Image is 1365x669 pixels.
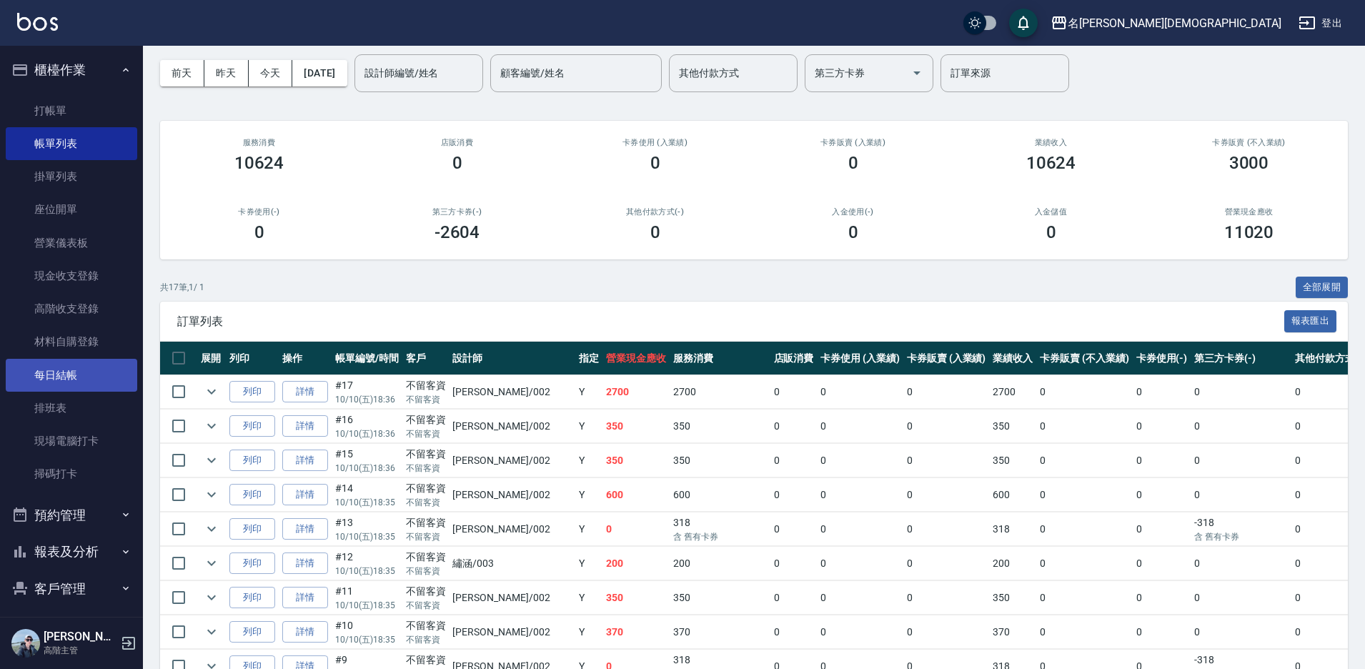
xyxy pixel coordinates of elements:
td: 0 [817,581,903,615]
td: Y [575,375,602,409]
th: 卡券販賣 (不入業績) [1036,342,1132,375]
a: 詳情 [282,621,328,643]
button: expand row [201,415,222,437]
p: 不留客資 [406,565,446,578]
td: 0 [1036,581,1132,615]
button: 全部展開 [1296,277,1349,299]
p: 不留客資 [406,496,446,509]
p: 10/10 (五) 18:35 [335,530,399,543]
td: 0 [1036,512,1132,546]
td: 2700 [989,375,1036,409]
td: 0 [602,512,670,546]
a: 每日結帳 [6,359,137,392]
td: -318 [1191,512,1291,546]
td: Y [575,547,602,580]
td: 350 [989,581,1036,615]
th: 卡券販賣 (入業績) [903,342,990,375]
td: 0 [1191,478,1291,512]
h3: 0 [650,222,660,242]
h2: 卡券販賣 (入業績) [771,138,935,147]
button: 前天 [160,60,204,86]
div: 不留客資 [406,550,446,565]
button: expand row [201,621,222,643]
button: expand row [201,587,222,608]
button: 列印 [229,621,275,643]
td: 0 [770,512,818,546]
button: 列印 [229,415,275,437]
th: 卡券使用(-) [1133,342,1191,375]
td: 0 [903,410,990,443]
td: Y [575,410,602,443]
div: 不留客資 [406,412,446,427]
div: 不留客資 [406,515,446,530]
td: 350 [602,444,670,477]
h2: 卡券使用 (入業績) [573,138,737,147]
h3: 0 [650,153,660,173]
td: [PERSON_NAME] /002 [449,615,575,649]
a: 打帳單 [6,94,137,127]
td: 0 [1036,547,1132,580]
td: 0 [1133,444,1191,477]
td: 0 [1133,410,1191,443]
button: 列印 [229,587,275,609]
td: Y [575,444,602,477]
button: expand row [201,518,222,540]
button: expand row [201,552,222,574]
a: 高階收支登錄 [6,292,137,325]
button: 列印 [229,484,275,506]
td: 0 [817,410,903,443]
button: expand row [201,381,222,402]
p: 不留客資 [406,633,446,646]
th: 店販消費 [770,342,818,375]
td: 0 [817,547,903,580]
th: 列印 [226,342,279,375]
th: 操作 [279,342,332,375]
h3: 0 [1046,222,1056,242]
th: 客戶 [402,342,450,375]
td: 0 [1133,478,1191,512]
div: 不留客資 [406,447,446,462]
td: 0 [903,478,990,512]
td: 0 [1133,375,1191,409]
td: 370 [670,615,770,649]
a: 詳情 [282,450,328,472]
button: 列印 [229,381,275,403]
td: 0 [903,615,990,649]
p: 10/10 (五) 18:36 [335,427,399,440]
td: 0 [1191,375,1291,409]
button: 櫃檯作業 [6,51,137,89]
td: 600 [670,478,770,512]
h2: 卡券販賣 (不入業績) [1167,138,1331,147]
h3: 11020 [1224,222,1274,242]
button: 列印 [229,450,275,472]
div: 不留客資 [406,653,446,668]
h5: [PERSON_NAME] [44,630,116,644]
td: 繡涵 /003 [449,547,575,580]
td: 0 [817,512,903,546]
th: 設計師 [449,342,575,375]
h3: 0 [848,153,858,173]
button: save [1009,9,1038,37]
td: Y [575,512,602,546]
td: Y [575,615,602,649]
td: 0 [1133,547,1191,580]
h2: 營業現金應收 [1167,207,1331,217]
td: 0 [817,478,903,512]
td: 0 [903,581,990,615]
td: 0 [903,375,990,409]
a: 詳情 [282,484,328,506]
td: 350 [989,410,1036,443]
td: 370 [989,615,1036,649]
p: 不留客資 [406,427,446,440]
td: 0 [1036,410,1132,443]
td: 0 [770,375,818,409]
button: 報表及分析 [6,533,137,570]
a: 詳情 [282,552,328,575]
td: 0 [770,615,818,649]
td: [PERSON_NAME] /002 [449,410,575,443]
a: 詳情 [282,415,328,437]
button: Open [905,61,928,84]
td: 0 [1133,512,1191,546]
th: 展開 [197,342,226,375]
td: 0 [770,444,818,477]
